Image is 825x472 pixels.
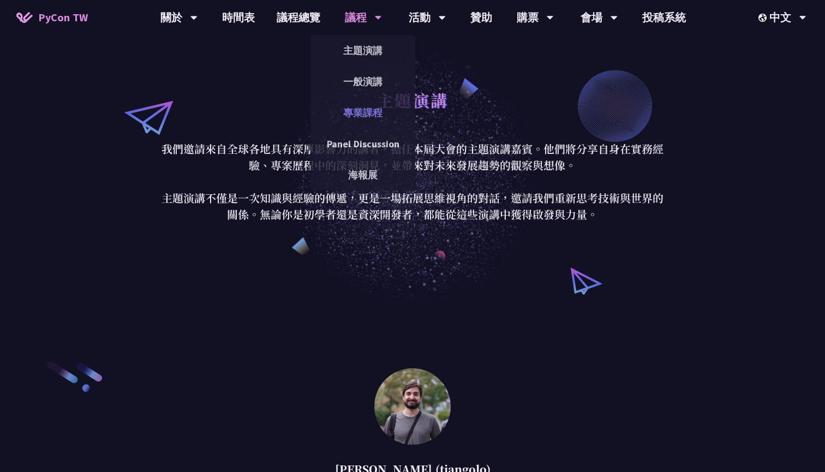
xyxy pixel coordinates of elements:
[159,141,666,223] p: 我們邀請來自全球各地具有深厚影響力的講者，擔任本屆大會的主題演講嘉賓。他們將分享自身在實務經驗、專案歷程中的深刻洞見，並帶來對未來發展趨勢的觀察與想像。 主題演講不僅是一次知識與經驗的傳遞，更是...
[758,14,769,22] img: Locale Icon
[38,9,88,26] span: PyCon TW
[374,368,451,445] img: Sebastián Ramírez (tiangolo)
[310,162,415,188] a: 海報展
[310,69,415,94] a: 一般演講
[310,131,415,157] a: Panel Discussion
[310,38,415,63] a: 主題演講
[16,12,33,23] img: Home icon of PyCon TW 2025
[310,100,415,126] a: 專業課程
[5,4,99,31] a: PyCon TW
